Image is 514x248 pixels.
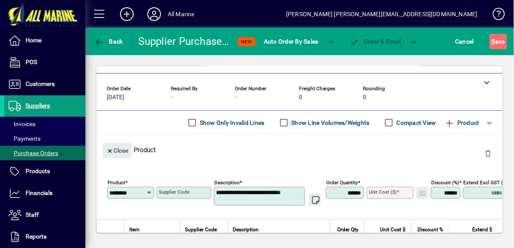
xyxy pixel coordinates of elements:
[233,225,259,234] span: Description
[168,7,195,21] div: All Marine
[478,149,499,157] app-page-header-button: Delete
[464,180,508,186] mat-label: Extend excl GST ($)
[159,189,190,195] mat-label: Supplier Code
[113,6,140,22] button: Add
[4,117,85,131] a: Invoices
[4,161,85,182] a: Products
[26,168,50,174] span: Products
[9,135,41,142] span: Payments
[4,74,85,95] a: Customers
[26,59,37,65] span: POS
[264,35,318,48] span: Auto Order By Sales
[4,226,85,248] a: Reports
[299,94,302,101] span: 0
[349,38,401,45] span: Order & Email
[492,38,495,45] span: S
[129,225,140,234] span: Item
[4,30,85,51] a: Home
[395,118,436,127] label: Compact View
[9,121,35,127] span: Invoices
[171,94,172,101] span: -
[492,35,505,48] span: ave
[4,131,85,146] a: Payments
[338,225,359,234] span: Order Qty
[101,146,134,154] app-page-header-button: Close
[241,39,252,44] span: NEW
[85,34,132,49] app-page-header-button: Back
[26,233,47,240] span: Reports
[4,146,85,160] a: Purchase Orders
[107,94,124,101] span: [DATE]
[140,6,168,22] button: Profile
[26,80,55,87] span: Customers
[198,118,265,127] label: Show Only Invalid Lines
[4,183,85,204] a: Financials
[26,189,53,196] span: Financials
[490,34,507,49] button: Save
[4,52,85,73] a: POS
[456,35,474,48] span: Cancel
[92,34,125,49] button: Back
[260,34,323,49] button: Auto Order By Sales
[94,38,123,45] span: Back
[4,204,85,226] a: Staff
[369,189,397,195] mat-label: Unit Cost ($)
[26,37,41,44] span: Home
[290,118,370,127] label: Show Line Volumes/Weights
[103,143,132,158] button: Close
[380,225,406,234] span: Unit Cost $
[453,34,476,49] button: Cancel
[486,2,503,30] a: Knowledge Base
[214,180,239,186] mat-label: Description
[106,144,128,158] span: Close
[26,102,50,109] span: Suppliers
[431,180,459,186] mat-label: Discount (%)
[235,94,237,101] span: -
[345,34,406,49] button: Order & Email
[108,180,125,186] mat-label: Product
[286,7,478,21] div: [PERSON_NAME] [PERSON_NAME][EMAIL_ADDRESS][DOMAIN_NAME]
[326,180,358,186] mat-label: Order Quantity
[363,94,366,101] span: 0
[26,211,39,218] span: Staff
[139,35,229,48] div: Supplier Purchase Order
[418,225,444,234] span: Discount %
[96,134,503,165] div: Product
[185,225,217,234] span: Supplier Code
[9,150,58,156] span: Purchase Orders
[478,143,499,163] button: Delete
[473,225,493,234] span: Extend $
